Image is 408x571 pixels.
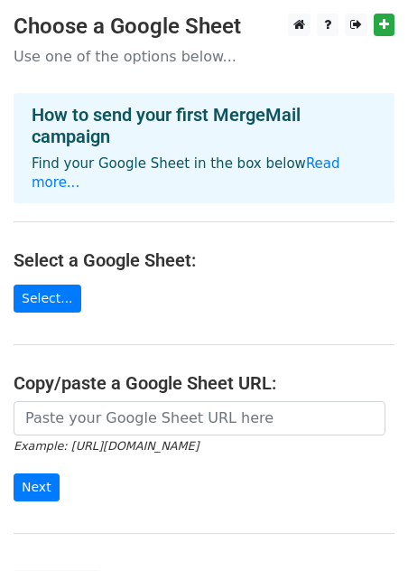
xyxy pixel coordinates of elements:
[32,154,376,192] p: Find your Google Sheet in the box below
[14,249,394,271] h4: Select a Google Sheet:
[32,155,340,191] a: Read more...
[32,104,376,147] h4: How to send your first MergeMail campaign
[14,285,81,313] a: Select...
[14,401,385,435] input: Paste your Google Sheet URL here
[14,439,199,453] small: Example: [URL][DOMAIN_NAME]
[14,473,60,501] input: Next
[14,372,394,394] h4: Copy/paste a Google Sheet URL:
[14,47,394,66] p: Use one of the options below...
[14,14,394,40] h3: Choose a Google Sheet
